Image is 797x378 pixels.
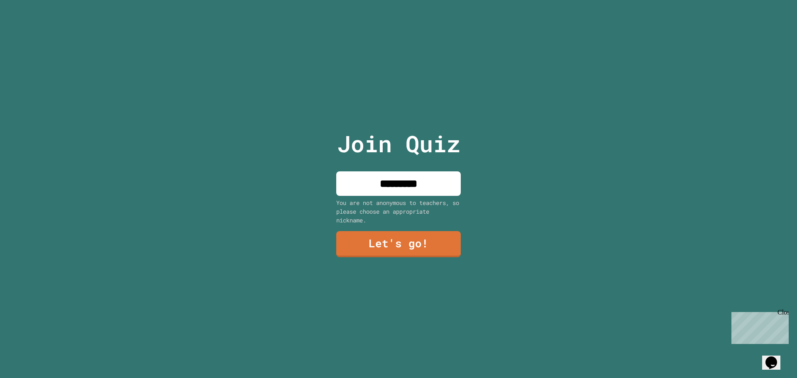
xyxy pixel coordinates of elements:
div: Chat with us now!Close [3,3,57,53]
iframe: chat widget [728,309,789,344]
a: Let's go! [336,231,461,257]
p: Join Quiz [337,127,460,161]
iframe: chat widget [762,345,789,370]
div: You are not anonymous to teachers, so please choose an appropriate nickname. [336,198,461,224]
